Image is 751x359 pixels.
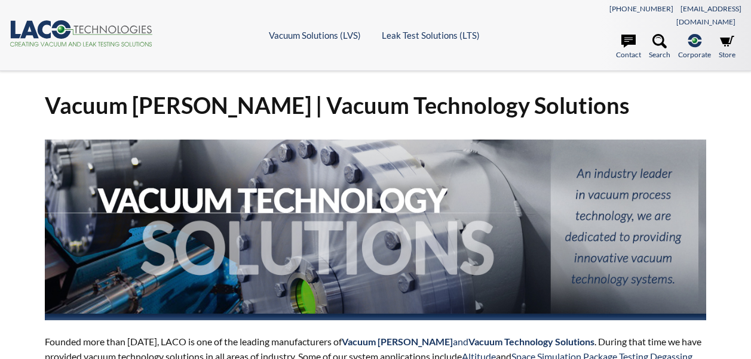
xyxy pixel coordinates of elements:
span: and [342,336,594,347]
h1: Vacuum [PERSON_NAME] | Vacuum Technology Solutions [45,91,706,120]
a: Contact [616,34,641,60]
a: [EMAIL_ADDRESS][DOMAIN_NAME] [676,4,741,26]
span: Corporate [678,49,711,60]
a: [PHONE_NUMBER] [609,4,673,13]
a: Leak Test Solutions (LTS) [382,30,480,41]
a: Vacuum Solutions (LVS) [269,30,361,41]
img: Vacuum Technology Solutions Header [45,140,706,321]
a: Search [649,34,670,60]
strong: Vacuum Technology Solutions [468,336,594,347]
strong: Vacuum [PERSON_NAME] [342,336,453,347]
a: Store [719,34,735,60]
